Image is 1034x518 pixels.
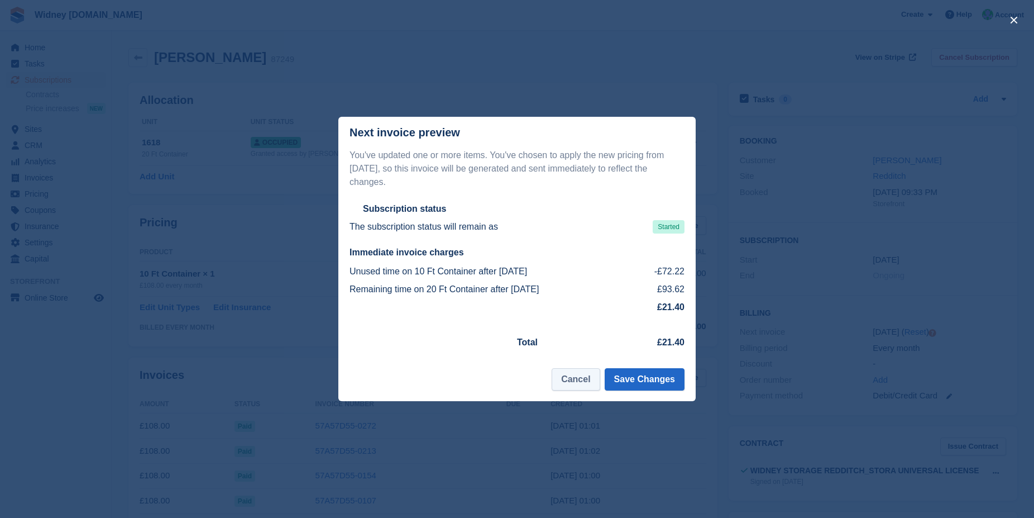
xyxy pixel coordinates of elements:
h2: Subscription status [363,203,446,215]
td: £93.62 [638,281,684,298]
button: Save Changes [605,368,684,391]
p: You've updated one or more items. You've chosen to apply the new pricing from [DATE], so this inv... [350,149,684,189]
p: Next invoice preview [350,126,460,139]
strong: £21.40 [657,338,684,347]
h2: Immediate invoice charges [350,247,684,258]
td: -£72.22 [638,263,684,281]
strong: Total [517,338,538,347]
td: Unused time on 10 Ft Container after [DATE] [350,263,638,281]
p: The subscription status will remain as [350,220,498,234]
button: close [1005,11,1023,29]
span: Started [653,220,684,234]
td: Remaining time on 20 Ft Container after [DATE] [350,281,638,298]
strong: £21.40 [657,302,684,312]
button: Cancel [552,368,600,391]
